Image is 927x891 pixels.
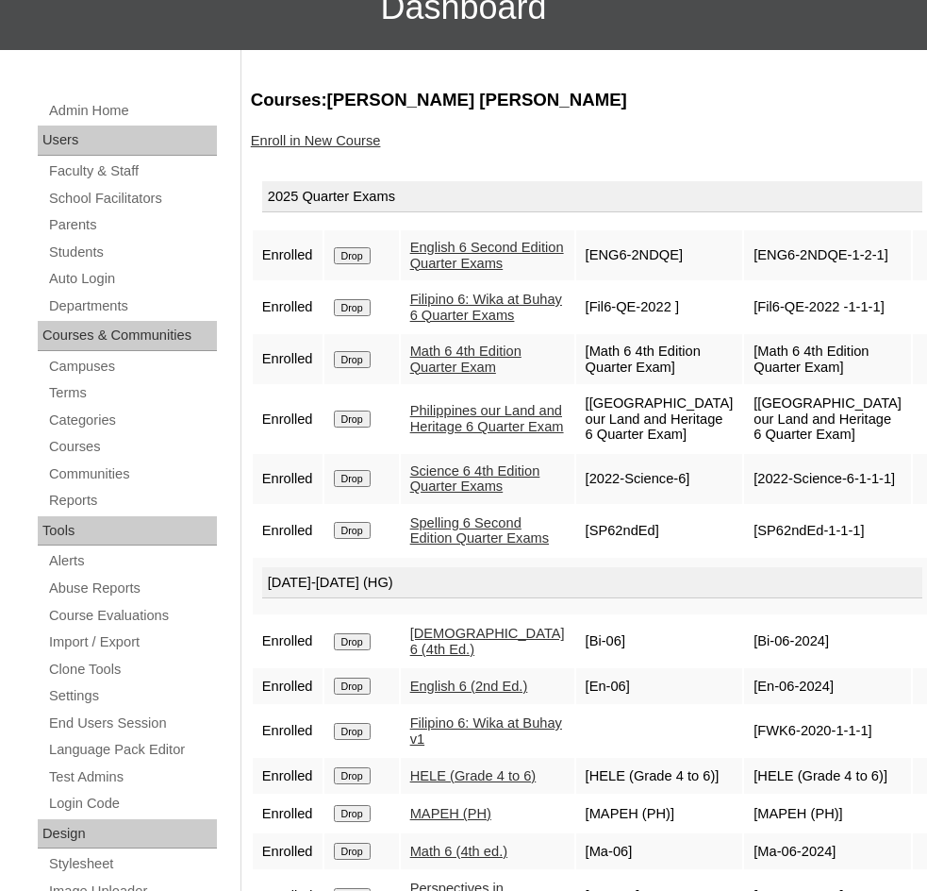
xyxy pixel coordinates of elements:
[576,833,743,869] td: [Ma-06]
[47,852,217,876] a: Stylesheet
[47,549,217,573] a: Alerts
[576,282,743,332] td: [Fil6-QE-2022 ]
[410,715,562,747] a: Filipino 6: Wika at Buhay v1
[744,506,911,556] td: [SP62ndEd-1-1-1]
[47,294,217,318] a: Departments
[334,678,371,695] input: Drop
[253,833,323,869] td: Enrolled
[744,282,911,332] td: [Fil6-QE-2022 -1-1-1]
[47,160,217,183] a: Faculty & Staff
[410,806,491,821] a: MAPEH (PH)
[47,381,217,405] a: Terms
[334,470,371,487] input: Drop
[576,506,743,556] td: [SP62ndEd]
[38,516,217,546] div: Tools
[47,792,217,815] a: Login Code
[253,506,323,556] td: Enrolled
[47,213,217,237] a: Parents
[334,767,371,784] input: Drop
[253,454,323,504] td: Enrolled
[410,463,540,495] a: Science 6 4th Edition Quarter Exams
[576,230,743,280] td: [ENG6-2NDQE]
[47,604,217,628] a: Course Evaluations
[47,187,217,210] a: School Facilitators
[410,626,565,657] a: [DEMOGRAPHIC_DATA] 6 (4th Ed.)
[334,247,371,264] input: Drop
[410,768,537,783] a: HELE (Grade 4 to 6)
[38,819,217,849] div: Design
[47,658,217,681] a: Clone Tools
[262,567,922,599] div: [DATE]-[DATE] (HG)
[576,334,743,384] td: [Math 6 4th Edition Quarter Exam]
[47,712,217,735] a: End Users Session
[334,633,371,650] input: Drop
[47,489,217,513] a: Reports
[410,292,562,323] a: Filipino 6: Wika at Buhay 6 Quarter Exams
[47,99,217,123] a: Admin Home
[253,706,323,756] td: Enrolled
[744,386,911,452] td: [[GEOGRAPHIC_DATA] our Land and Heritage 6 Quarter Exam]
[744,758,911,794] td: [HELE (Grade 4 to 6)]
[253,616,323,666] td: Enrolled
[253,386,323,452] td: Enrolled
[47,409,217,432] a: Categories
[744,668,911,704] td: [En-06-2024]
[744,796,911,832] td: [MAPEH (PH)]
[334,351,371,368] input: Drop
[334,299,371,316] input: Drop
[410,679,528,694] a: English 6 (2nd Ed.)
[38,321,217,351] div: Courses & Communities
[253,334,323,384] td: Enrolled
[576,796,743,832] td: [MAPEH (PH)]
[253,668,323,704] td: Enrolled
[334,522,371,539] input: Drop
[47,435,217,459] a: Courses
[253,230,323,280] td: Enrolled
[334,411,371,428] input: Drop
[576,668,743,704] td: [En-06]
[744,230,911,280] td: [ENG6-2NDQE-1-2-1]
[253,282,323,332] td: Enrolled
[744,454,911,504] td: [2022-Science-6-1-1-1]
[744,334,911,384] td: [Math 6 4th Edition Quarter Exam]
[253,796,323,832] td: Enrolled
[334,843,371,860] input: Drop
[410,403,564,434] a: Philippines our Land and Heritage 6 Quarter Exam
[334,805,371,822] input: Drop
[47,630,217,654] a: Import / Export
[47,241,217,264] a: Students
[47,577,217,600] a: Abuse Reports
[410,240,564,271] a: English 6 Second Edition Quarter Exams
[410,344,521,375] a: Math 6 4th Edition Quarter Exam
[253,758,323,794] td: Enrolled
[47,684,217,708] a: Settings
[576,386,743,452] td: [[GEOGRAPHIC_DATA] our Land and Heritage 6 Quarter Exam]
[744,833,911,869] td: [Ma-06-2024]
[410,515,549,546] a: Spelling 6 Second Edition Quarter Exams
[334,723,371,740] input: Drop
[744,616,911,666] td: [Bi-06-2024]
[251,133,381,148] a: Enroll in New Course
[47,462,217,486] a: Communities
[410,844,507,859] a: Math 6 (4th ed.)
[38,126,217,156] div: Users
[47,738,217,762] a: Language Pack Editor
[47,355,217,378] a: Campuses
[744,706,911,756] td: [FWK6-2020-1-1-1]
[576,616,743,666] td: [Bi-06]
[251,88,908,112] h3: Courses:[PERSON_NAME] [PERSON_NAME]
[47,267,217,291] a: Auto Login
[576,758,743,794] td: [HELE (Grade 4 to 6)]
[262,181,922,213] div: 2025 Quarter Exams
[576,454,743,504] td: [2022-Science-6]
[47,765,217,789] a: Test Admins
